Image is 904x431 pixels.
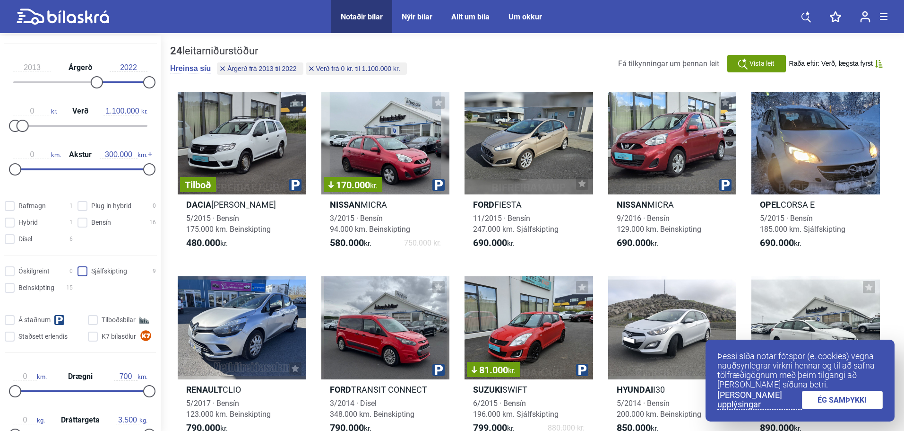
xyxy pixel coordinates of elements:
span: 3/2014 · Dísel 348.000 km. Beinskipting [330,399,414,419]
img: parking.png [719,179,732,191]
span: Akstur [67,151,94,158]
span: 170.000 [328,180,378,190]
b: 480.000 [186,237,220,248]
span: km. [13,372,47,381]
b: Nissan [617,200,647,210]
b: Opel [760,200,781,210]
span: Árgerð frá 2013 til 2022 [227,65,296,72]
span: 9/2016 · Bensín 129.000 km. Beinskipting [617,214,701,234]
span: 1 [69,218,73,228]
h2: FIESTA [465,199,593,210]
img: parking.png [432,364,445,376]
button: Árgerð frá 2013 til 2022 [217,62,303,75]
span: 5/2015 · Bensín 175.000 km. Beinskipting [186,214,271,234]
a: Um okkur [508,12,542,21]
a: TilboðDacia[PERSON_NAME]5/2015 · Bensín175.000 km. Beinskipting480.000kr. [178,92,306,257]
h2: TRANSIT CONNECT [321,384,450,395]
span: Staðsett erlendis [18,332,68,342]
span: 5/2017 · Bensín 123.000 km. Beinskipting [186,399,271,419]
button: Raða eftir: Verð, lægsta fyrst [789,60,883,68]
span: 6/2015 · Bensín 196.000 km. Sjálfskipting [473,399,559,419]
b: 690.000 [760,237,794,248]
h2: CORSA E [751,199,880,210]
span: Plug-in hybrid [91,201,131,211]
a: FordFIESTA11/2015 · Bensín247.000 km. Sjálfskipting690.000kr. [465,92,593,257]
span: 15 [66,283,73,293]
span: kr. [508,366,516,375]
span: 5/2014 · Bensín 200.000 km. Beinskipting [617,399,701,419]
span: Á staðnum [18,315,51,325]
img: user-login.svg [860,11,870,23]
span: kr. [330,237,371,249]
b: 690.000 [473,237,507,248]
span: 5/2015 · Bensín 185.000 km. Sjálfskipting [760,214,845,234]
img: parking.png [576,364,588,376]
span: Árgerð [66,64,95,71]
span: kr. [370,181,378,190]
span: 1 [69,201,73,211]
span: Verð [70,107,91,115]
img: parking.png [289,179,301,191]
a: Allt um bíla [451,12,490,21]
span: Vista leit [749,59,775,69]
b: Suzuki [473,385,502,395]
span: kr. [760,237,801,249]
h2: I30 [608,384,737,395]
span: 9 [153,266,156,276]
span: 0 [69,266,73,276]
span: Bensín [91,218,111,228]
a: OpelCORSA E5/2015 · Bensín185.000 km. Sjálfskipting690.000kr. [751,92,880,257]
span: Rafmagn [18,201,46,211]
b: Nissan [330,200,361,210]
b: 580.000 [330,237,364,248]
a: 170.000kr.NissanMICRA3/2015 · Bensín94.000 km. Beinskipting580.000kr.750.000 kr. [321,92,450,257]
button: Hreinsa síu [170,64,211,73]
span: 16 [149,218,156,228]
b: Ford [473,200,494,210]
span: Fá tilkynningar um þennan leit [618,59,719,68]
span: 0 [153,201,156,211]
p: Þessi síða notar fótspor (e. cookies) vegna nauðsynlegrar virkni hennar og til að safna tölfræðig... [717,352,883,389]
a: NissanMICRA9/2016 · Bensín129.000 km. Beinskipting690.000kr. [608,92,737,257]
b: Renault [186,385,223,395]
button: Verð frá 0 kr. til 1.100.000 kr. [306,62,407,75]
span: kr. [13,107,57,115]
span: Dísel [18,234,32,244]
div: leitarniðurstöður [170,45,409,57]
span: 11/2015 · Bensín 247.000 km. Sjálfskipting [473,214,559,234]
span: kr. [473,237,515,249]
span: 81.000 [472,365,516,375]
span: km. [13,150,61,159]
span: kr. [617,237,658,249]
h2: SWIFT [465,384,593,395]
span: kr. [103,107,147,115]
span: Raða eftir: Verð, lægsta fyrst [789,60,873,68]
img: parking.png [432,179,445,191]
span: Beinskipting [18,283,54,293]
b: Dacia [186,200,211,210]
span: Verð frá 0 kr. til 1.100.000 kr. [316,65,400,72]
h2: MICRA [321,199,450,210]
span: Drægni [66,373,95,380]
b: Ford [330,385,351,395]
span: Tilboðsbílar [102,315,136,325]
span: kr. [186,237,228,249]
span: kg. [13,416,45,424]
a: Notaðir bílar [341,12,383,21]
span: Hybrid [18,218,38,228]
b: Hyundai [617,385,653,395]
span: Tilboð [185,180,211,190]
b: 690.000 [617,237,651,248]
a: Nýir bílar [402,12,432,21]
span: km. [114,372,147,381]
span: 6 [69,234,73,244]
span: 3/2015 · Bensín 94.000 km. Beinskipting [330,214,410,234]
span: Sjálfskipting [91,266,127,276]
span: Dráttargeta [59,416,102,424]
h2: [PERSON_NAME] [178,199,306,210]
h2: MICRA [608,199,737,210]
